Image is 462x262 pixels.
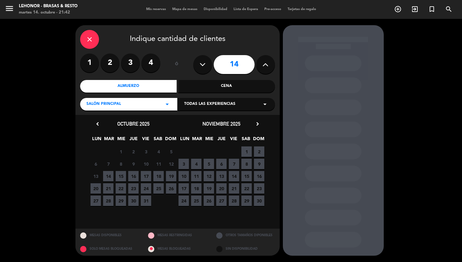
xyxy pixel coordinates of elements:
[141,159,151,169] span: 10
[229,196,239,206] span: 28
[261,100,269,108] i: arrow_drop_down
[191,196,201,206] span: 25
[91,183,101,194] span: 20
[241,135,251,145] span: SAB
[166,159,176,169] span: 12
[166,171,176,181] span: 19
[254,146,264,157] span: 2
[191,171,201,181] span: 11
[117,121,150,127] span: octubre 2025
[86,101,121,107] span: Salón Principal
[128,159,139,169] span: 9
[141,183,151,194] span: 24
[75,229,144,242] div: MESAS DISPONIBLES
[254,159,264,169] span: 9
[141,171,151,181] span: 17
[241,171,252,181] span: 15
[411,5,419,13] i: exit_to_app
[254,183,264,194] span: 23
[428,5,436,13] i: turned_in_not
[5,4,14,15] button: menu
[261,8,284,11] span: Pre-acceso
[80,80,177,93] div: Almuerzo
[166,146,176,157] span: 5
[169,8,201,11] span: Mapa de mesas
[191,159,201,169] span: 4
[212,242,280,256] div: SIN DISPONIBILIDAD
[202,121,240,127] span: noviembre 2025
[153,183,164,194] span: 25
[91,135,102,145] span: LUN
[241,196,252,206] span: 29
[204,171,214,181] span: 12
[204,183,214,194] span: 19
[228,135,239,145] span: VIE
[204,159,214,169] span: 5
[445,5,453,13] i: search
[394,5,402,13] i: add_circle_outline
[184,101,235,107] span: Todas las experiencias
[128,196,139,206] span: 30
[284,8,319,11] span: Tarjetas de regalo
[91,171,101,181] span: 13
[216,183,227,194] span: 20
[116,159,126,169] span: 8
[165,135,175,145] span: DOM
[253,135,263,145] span: DOM
[179,196,189,206] span: 24
[103,196,113,206] span: 28
[116,196,126,206] span: 29
[179,135,190,145] span: LUN
[143,242,212,256] div: MESAS BLOQUEADAS
[204,196,214,206] span: 26
[140,135,151,145] span: VIE
[241,159,252,169] span: 8
[191,183,201,194] span: 18
[19,3,78,9] div: Lehonor - Brasas & Resto
[241,183,252,194] span: 22
[103,159,113,169] span: 7
[166,183,176,194] span: 26
[216,135,227,145] span: JUE
[153,146,164,157] span: 4
[230,8,261,11] span: Lista de Espera
[128,135,139,145] span: JUE
[116,146,126,157] span: 1
[121,54,140,72] label: 3
[94,121,101,127] i: chevron_left
[179,171,189,181] span: 10
[116,135,126,145] span: MIE
[116,171,126,181] span: 15
[229,183,239,194] span: 21
[229,171,239,181] span: 14
[201,8,230,11] span: Disponibilidad
[229,159,239,169] span: 7
[128,171,139,181] span: 16
[143,8,169,11] span: Mis reservas
[179,183,189,194] span: 17
[104,135,114,145] span: MAR
[192,135,202,145] span: MAR
[141,146,151,157] span: 3
[143,229,212,242] div: MESAS RESTRINGIDAS
[86,36,93,43] i: close
[254,171,264,181] span: 16
[75,242,144,256] div: SOLO MESAS BLOQUEADAS
[128,146,139,157] span: 2
[163,100,171,108] i: arrow_drop_down
[254,121,261,127] i: chevron_right
[241,146,252,157] span: 1
[5,4,14,13] i: menu
[80,54,99,72] label: 1
[178,80,275,93] div: Cena
[179,159,189,169] span: 3
[101,54,119,72] label: 2
[116,183,126,194] span: 22
[153,159,164,169] span: 11
[212,229,280,242] div: OTROS TAMAÑOS DIPONIBLES
[216,196,227,206] span: 27
[91,196,101,206] span: 27
[141,54,160,72] label: 4
[91,159,101,169] span: 6
[19,9,78,16] div: martes 14. octubre - 21:42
